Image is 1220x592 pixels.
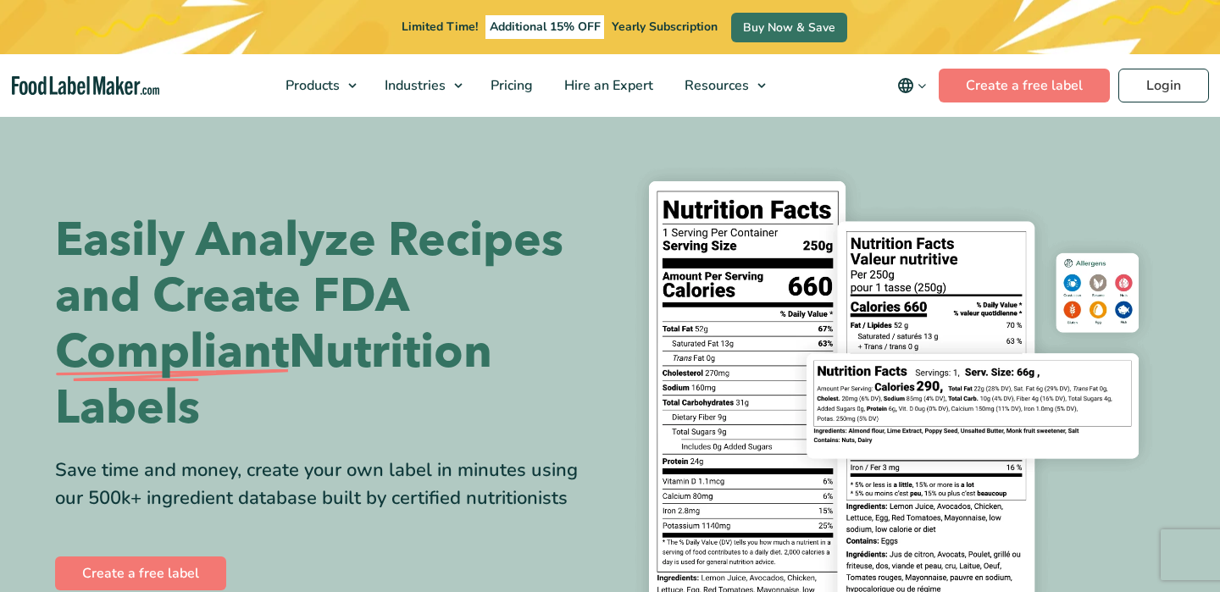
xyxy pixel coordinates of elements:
span: Pricing [485,76,535,95]
a: Buy Now & Save [731,13,847,42]
a: Products [270,54,365,117]
h1: Easily Analyze Recipes and Create FDA Nutrition Labels [55,213,597,436]
span: Hire an Expert [559,76,655,95]
a: Resources [669,54,774,117]
span: Compliant [55,324,289,380]
span: Industries [380,76,447,95]
span: Additional 15% OFF [485,15,605,39]
a: Create a free label [939,69,1110,102]
a: Create a free label [55,556,226,590]
span: Resources [679,76,751,95]
a: Hire an Expert [549,54,665,117]
div: Save time and money, create your own label in minutes using our 500k+ ingredient database built b... [55,456,597,512]
span: Limited Time! [402,19,478,35]
a: Login [1118,69,1209,102]
a: Pricing [475,54,545,117]
span: Products [280,76,341,95]
span: Yearly Subscription [612,19,718,35]
a: Industries [369,54,471,117]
